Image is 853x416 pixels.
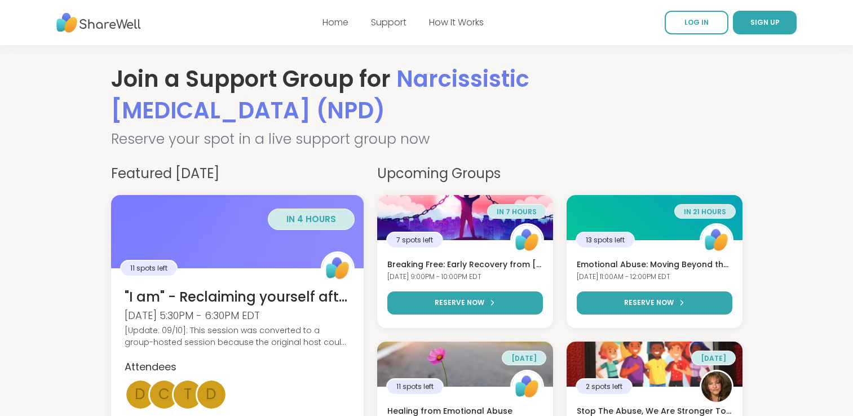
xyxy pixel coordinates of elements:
[684,207,726,216] span: in 21 hours
[396,382,434,392] span: 11 spots left
[377,342,553,387] img: Healing from Emotional Abuse
[111,129,742,150] h2: Reserve your spot in a live support group now
[577,272,732,282] div: [DATE] 11:00AM - 12:00PM EDT
[586,235,625,245] span: 13 spots left
[130,263,167,273] span: 11 spots left
[684,17,709,27] span: LOG IN
[497,207,537,216] span: in 7 hours
[701,371,732,402] img: darlenelin13
[624,298,674,308] span: RESERVE NOW
[206,383,216,405] span: d
[512,225,542,255] img: ShareWell
[286,213,336,225] span: in 4 hours
[387,259,543,271] h3: Breaking Free: Early Recovery from [GEOGRAPHIC_DATA]
[577,259,732,271] h3: Emotional Abuse: Moving Beyond the Pain
[567,342,742,387] img: Stop The Abuse, We Are Stronger Together
[125,308,350,322] div: [DATE] 5:30PM - 6:30PM EDT
[733,11,797,34] button: SIGN UP
[322,16,348,29] a: Home
[111,163,364,184] h4: Featured [DATE]
[512,371,542,402] img: ShareWell
[371,16,406,29] a: Support
[387,291,543,315] button: RESERVE NOW
[750,17,780,27] span: SIGN UP
[511,353,537,363] span: [DATE]
[396,235,433,245] span: 7 spots left
[135,383,145,405] span: d
[184,383,192,405] span: t
[701,225,732,255] img: ShareWell
[56,7,141,38] img: ShareWell Nav Logo
[377,163,742,184] h4: Upcoming Groups
[435,298,484,308] span: RESERVE NOW
[125,287,350,307] h3: "I am" - Reclaiming yourself after emotional abuse
[158,383,170,405] span: c
[111,63,529,126] span: Narcissistic [MEDICAL_DATA] (NPD)
[567,195,742,240] img: Emotional Abuse: Moving Beyond the Pain
[377,195,553,240] img: Breaking Free: Early Recovery from Abuse
[387,272,543,282] div: [DATE] 9:00PM - 10:00PM EDT
[577,291,732,315] button: RESERVE NOW
[429,16,484,29] a: How It Works
[125,360,176,374] span: Attendees
[111,63,742,126] h1: Join a Support Group for
[125,325,350,348] div: [Update: 09/10]: This session was converted to a group-hosted session because the original host c...
[322,253,353,284] img: ShareWell
[586,382,622,392] span: 2 spots left
[701,353,726,363] span: [DATE]
[111,195,364,268] img: "I am" - Reclaiming yourself after emotional abuse
[665,11,728,34] a: LOG IN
